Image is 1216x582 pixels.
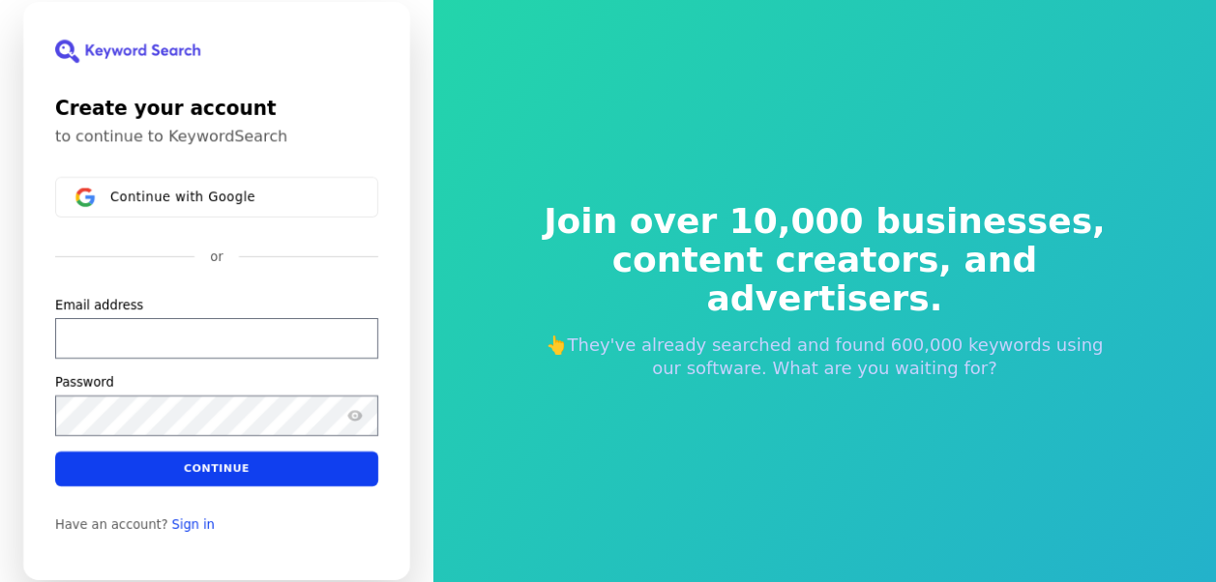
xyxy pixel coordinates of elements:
[531,334,1119,380] p: 👆They've already searched and found 600,000 keywords using our software. What are you waiting for?
[75,188,95,207] img: Sign in with Google
[55,374,114,392] label: Password
[55,127,378,146] p: to continue to KeywordSearch
[343,404,367,427] button: Show password
[55,517,168,533] span: Have an account?
[55,177,378,218] button: Sign in with GoogleContinue with Google
[172,517,215,533] a: Sign in
[55,297,143,314] label: Email address
[531,202,1119,241] span: Join over 10,000 businesses,
[210,248,222,266] p: or
[531,241,1119,318] span: content creators, and advertisers.
[55,451,378,486] button: Continue
[55,40,200,63] img: KeywordSearch
[55,94,378,123] h1: Create your account
[110,189,255,205] span: Continue with Google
